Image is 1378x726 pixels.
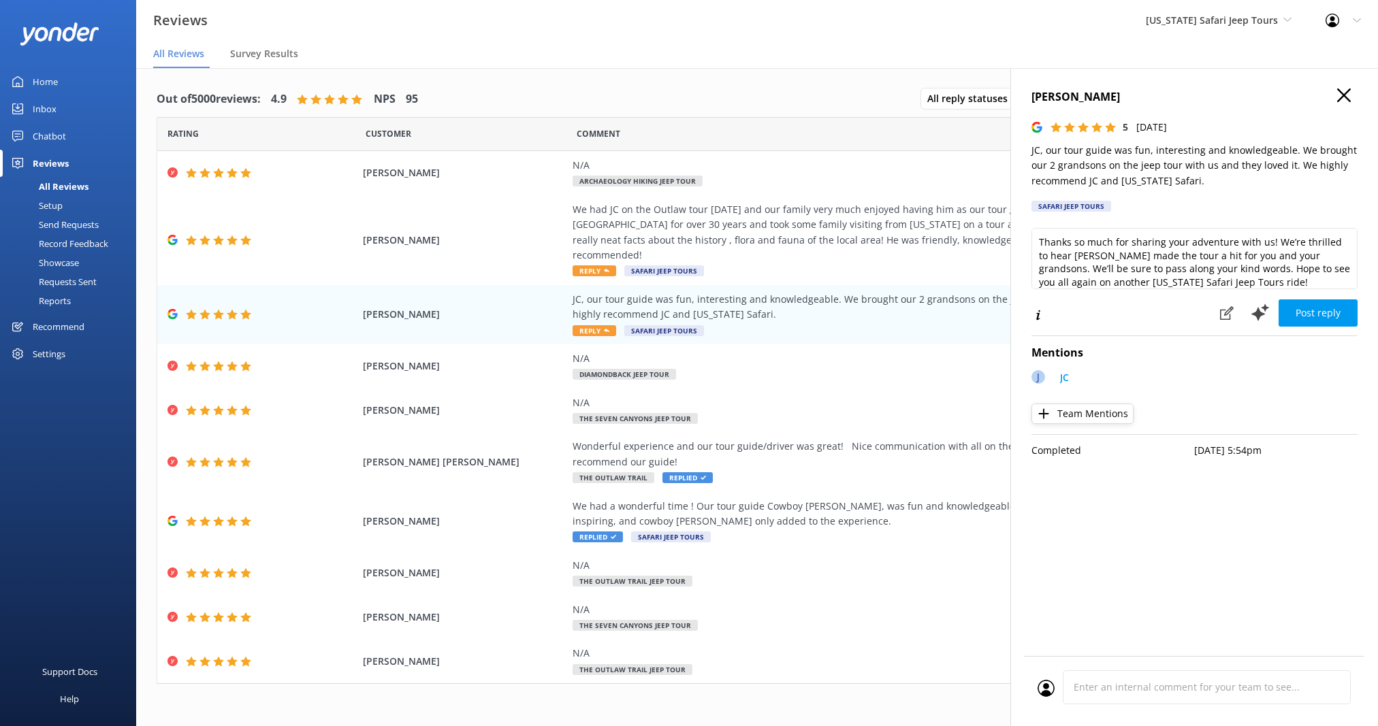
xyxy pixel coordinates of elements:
[573,413,698,424] span: The Seven Canyons Jeep Tour
[573,292,1192,323] div: JC, our tour guide was fun, interesting and knowledgeable. We brought our 2 grandsons on the jeep...
[271,90,287,108] h4: 4.9
[573,202,1192,263] div: We had JC on the Outlaw tour [DATE] and our family very much enjoyed having him as our tour guide...
[363,654,565,669] span: [PERSON_NAME]
[157,90,261,108] h4: Out of 5000 reviews:
[573,472,654,483] span: The Outlaw Trail
[8,177,89,196] div: All Reviews
[8,234,108,253] div: Record Feedback
[230,47,298,61] span: Survey Results
[153,10,208,31] h3: Reviews
[1031,143,1358,188] p: JC, our tour guide was fun, interesting and knowledgeable. We brought our 2 grandsons on the jeep...
[573,664,692,675] span: The Outlaw Trail Jeep Tour
[1031,403,1134,424] button: Team Mentions
[573,325,616,336] span: Reply
[363,165,565,180] span: [PERSON_NAME]
[573,558,1192,573] div: N/A
[573,646,1192,661] div: N/A
[573,369,676,380] span: Diamondback Jeep Tour
[8,234,136,253] a: Record Feedback
[1136,120,1167,135] p: [DATE]
[374,90,396,108] h4: NPS
[1031,344,1358,362] h4: Mentions
[1279,299,1358,327] button: Post reply
[573,576,692,587] span: The Outlaw Trail Jeep Tour
[573,158,1192,173] div: N/A
[42,658,97,685] div: Support Docs
[1031,228,1358,289] textarea: Thanks so much for sharing your adventure with us! We’re thrilled to hear [PERSON_NAME] made the ...
[8,196,63,215] div: Setup
[153,47,204,61] span: All Reviews
[363,565,565,580] span: [PERSON_NAME]
[573,499,1192,529] div: We had a wonderful time ! Our tour guide Cowboy [PERSON_NAME], was fun and knowledgeable! The vie...
[363,307,565,322] span: [PERSON_NAME]
[573,620,698,631] span: The Seven Canyons Jeep Tour
[8,177,136,196] a: All Reviews
[1146,14,1278,27] span: [US_STATE] Safari Jeep Tours
[363,233,565,248] span: [PERSON_NAME]
[363,514,565,529] span: [PERSON_NAME]
[573,439,1192,469] div: Wonderful experience and our tour guide/driver was great! Nice communication with all on the tour...
[33,150,69,177] div: Reviews
[8,215,136,234] a: Send Requests
[573,351,1192,366] div: N/A
[1031,201,1111,212] div: Safari Jeep Tours
[8,215,99,234] div: Send Requests
[167,127,199,140] span: Date
[366,127,411,140] span: Date
[573,395,1192,410] div: N/A
[573,176,703,186] span: Archaeology Hiking Jeep Tour
[1195,443,1358,458] p: [DATE] 5:54pm
[33,68,58,95] div: Home
[8,272,136,291] a: Requests Sent
[363,610,565,625] span: [PERSON_NAME]
[573,265,616,276] span: Reply
[8,272,97,291] div: Requests Sent
[1337,88,1351,103] button: Close
[8,196,136,215] a: Setup
[8,253,79,272] div: Showcase
[8,253,136,272] a: Showcase
[1031,88,1358,106] h4: [PERSON_NAME]
[927,91,1016,106] span: All reply statuses
[573,602,1192,617] div: N/A
[662,472,713,483] span: Replied
[363,455,565,469] span: [PERSON_NAME] [PERSON_NAME]
[577,127,620,140] span: Question
[33,95,57,122] div: Inbox
[624,265,704,276] span: Safari Jeep Tours
[33,313,84,340] div: Recommend
[1123,120,1128,133] span: 5
[363,359,565,374] span: [PERSON_NAME]
[624,325,704,336] span: Safari Jeep Tours
[1038,680,1055,697] img: user_profile.svg
[1053,370,1069,389] a: JC
[1060,370,1069,385] p: JC
[60,685,79,712] div: Help
[631,531,711,542] span: Safari Jeep Tours
[573,531,623,542] span: Replied
[20,22,99,45] img: yonder-white-logo.png
[8,291,136,310] a: Reports
[33,340,65,367] div: Settings
[8,291,71,310] div: Reports
[363,403,565,418] span: [PERSON_NAME]
[33,122,66,150] div: Chatbot
[406,90,418,108] h4: 95
[1031,443,1195,458] p: Completed
[1031,370,1045,384] div: J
